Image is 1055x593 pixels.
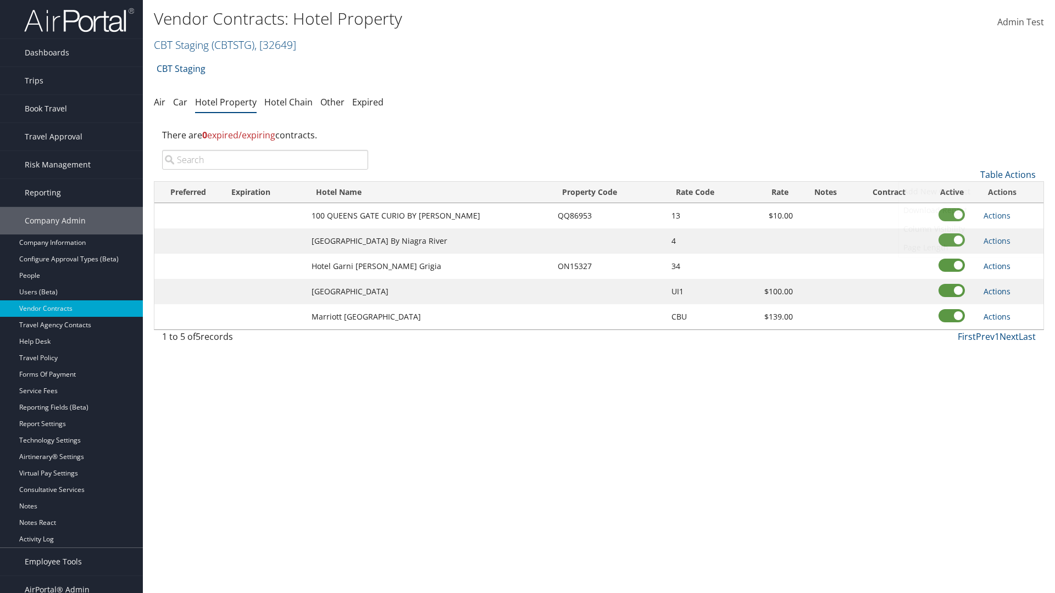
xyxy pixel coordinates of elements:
[25,123,82,150] span: Travel Approval
[25,548,82,575] span: Employee Tools
[25,179,61,206] span: Reporting
[899,220,1043,238] a: Column Visibility
[25,67,43,94] span: Trips
[899,238,1043,257] a: Page Length
[25,151,91,178] span: Risk Management
[25,95,67,122] span: Book Travel
[899,182,1043,201] a: Add New Contract
[25,207,86,234] span: Company Admin
[25,39,69,66] span: Dashboards
[24,7,134,33] img: airportal-logo.png
[899,201,1043,220] a: Download Report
